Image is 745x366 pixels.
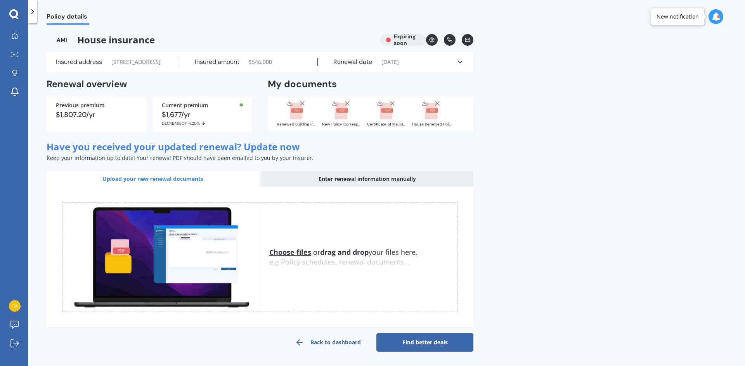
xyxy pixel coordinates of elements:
div: New Policy Correspondence - D0019404541.pdf [322,122,361,126]
div: $1,807.20/yr [56,111,137,118]
span: [STREET_ADDRESS] [111,58,161,66]
span: House insurance [47,34,374,46]
u: Choose files [269,247,311,257]
div: $1,677/yr [162,111,243,126]
span: or your files here. [269,247,418,257]
label: Insured amount [195,58,239,66]
span: -7.20% [188,121,200,126]
div: Current premium [162,103,243,108]
span: [DATE] [381,58,399,66]
a: Find better deals [376,333,473,352]
label: Insured address [56,58,102,66]
a: Back to dashboard [279,333,376,352]
span: Keep your information up to date! Your renewal PDF should have been emailed to you by your insurer. [47,154,314,162]
img: AMI-text-1.webp [47,34,77,46]
img: 368b18ba3277b66ca18afa0419443a17 [9,300,21,312]
div: Enter renewal information manually [261,171,473,187]
div: New notification [657,13,699,21]
b: drag and drop [320,247,369,257]
span: $ 546,000 [249,58,272,66]
span: Have you received your updated renewal? Update now [47,140,300,153]
div: Certificate of Insurance - D0019404541 (1).pdf [367,122,406,126]
div: Previous premium [56,103,137,108]
img: upload.de96410c8ce839c3fdd5.gif [62,203,260,311]
h2: My documents [268,78,337,90]
div: Upload your new renewal documents [47,171,259,187]
h2: Renewal overview [47,78,252,90]
label: Renewal date [333,58,372,66]
div: House Renewed Policy Correspondence - 19102022.pdf [412,122,451,126]
div: e.g Policy schedules, renewal documents... [269,258,457,266]
span: DECREASE OF [162,121,188,126]
div: Renewed Building Policy Correspondence - D0019404541.pdf [277,122,316,126]
span: Policy details [47,13,89,23]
